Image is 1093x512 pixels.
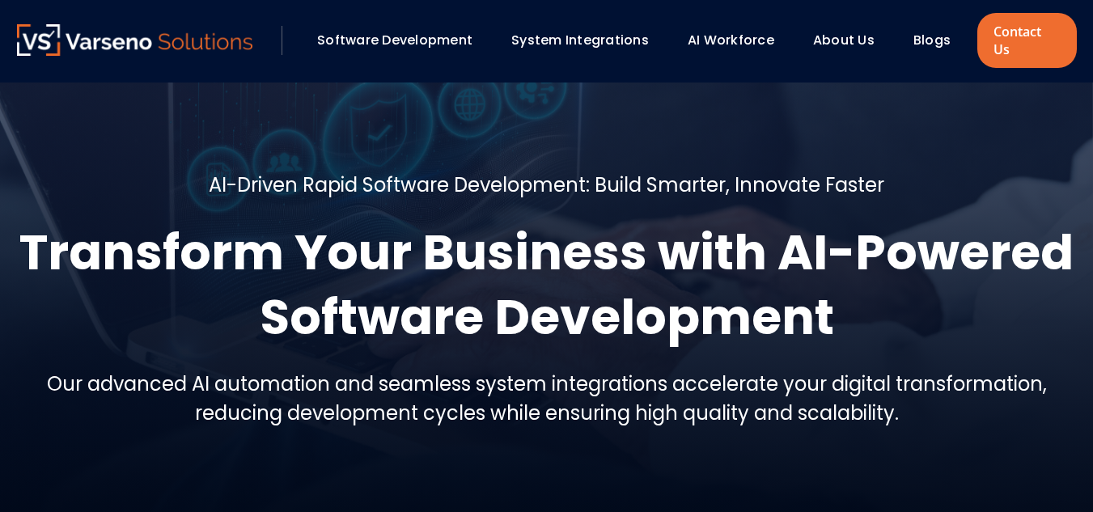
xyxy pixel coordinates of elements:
[17,24,253,57] a: Varseno Solutions – Product Engineering & IT Services
[17,370,1077,428] h5: Our advanced AI automation and seamless system integrations accelerate your digital transformatio...
[17,24,253,56] img: Varseno Solutions – Product Engineering & IT Services
[309,27,495,54] div: Software Development
[913,31,951,49] a: Blogs
[680,27,797,54] div: AI Workforce
[209,171,884,200] h5: AI-Driven Rapid Software Development: Build Smarter, Innovate Faster
[977,13,1076,68] a: Contact Us
[511,31,649,49] a: System Integrations
[813,31,875,49] a: About Us
[317,31,472,49] a: Software Development
[503,27,671,54] div: System Integrations
[688,31,774,49] a: AI Workforce
[805,27,897,54] div: About Us
[17,220,1077,349] h1: Transform Your Business with AI-Powered Software Development
[905,27,973,54] div: Blogs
